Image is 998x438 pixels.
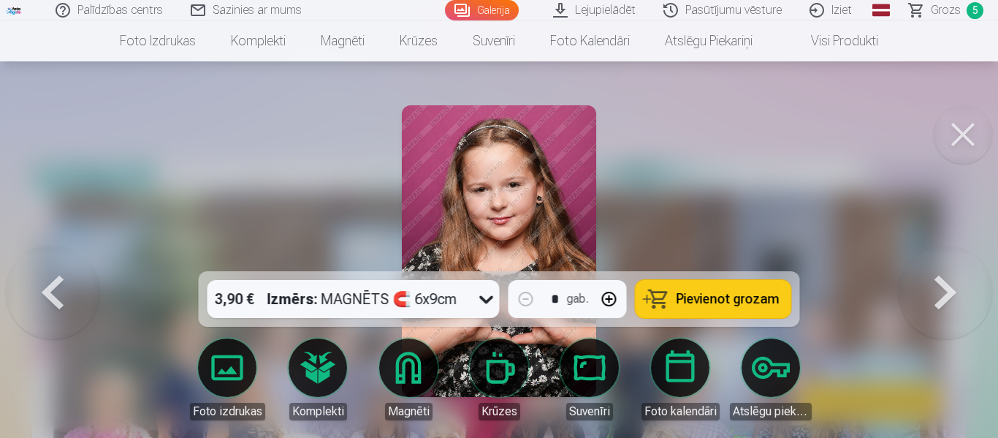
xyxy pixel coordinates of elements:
[277,339,359,420] a: Komplekti
[455,20,533,61] a: Suvenīri
[479,403,520,420] div: Krūzes
[549,339,631,420] a: Suvenīri
[730,403,812,420] div: Atslēgu piekariņi
[639,339,721,420] a: Foto kalendāri
[267,280,457,318] div: MAGNĒTS 🧲 6x9cm
[367,339,449,420] a: Magnēti
[267,289,318,309] strong: Izmērs :
[6,6,22,15] img: /fa1
[385,403,433,420] div: Magnēti
[566,403,613,420] div: Suvenīri
[190,403,265,420] div: Foto izdrukas
[458,339,540,420] a: Krūzes
[636,280,791,318] button: Pievienot grozam
[533,20,647,61] a: Foto kalendāri
[931,1,961,19] span: Grozs
[102,20,213,61] a: Foto izdrukas
[677,292,780,306] span: Pievienot grozam
[289,403,347,420] div: Komplekti
[207,280,262,318] div: 3,90 €
[647,20,770,61] a: Atslēgu piekariņi
[641,403,720,420] div: Foto kalendāri
[213,20,303,61] a: Komplekti
[186,339,268,420] a: Foto izdrukas
[567,290,589,308] div: gab.
[382,20,455,61] a: Krūzes
[967,2,983,19] span: 5
[303,20,382,61] a: Magnēti
[770,20,896,61] a: Visi produkti
[730,339,812,420] a: Atslēgu piekariņi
